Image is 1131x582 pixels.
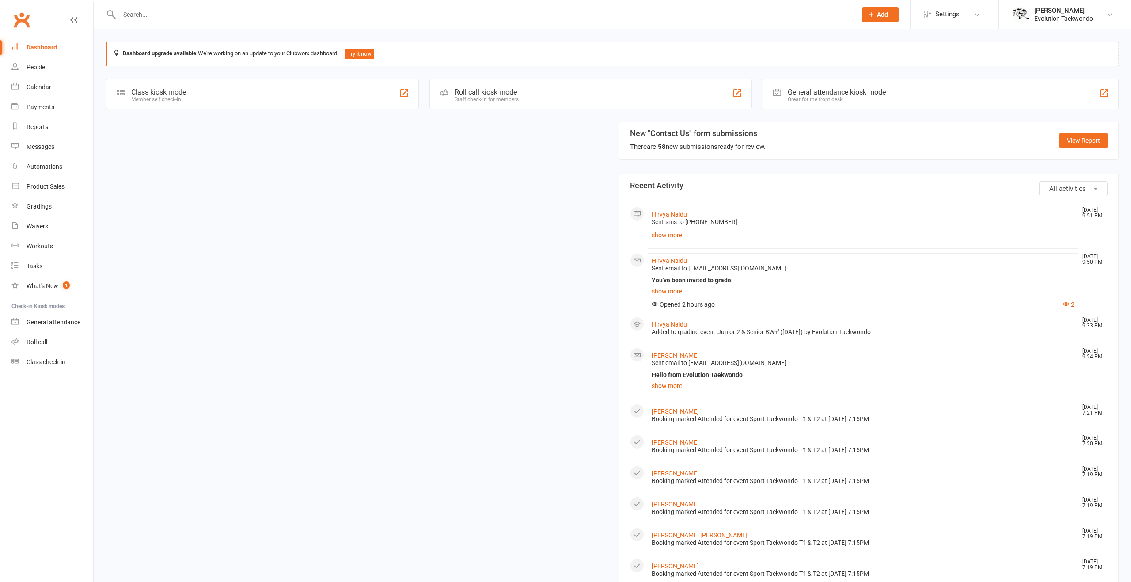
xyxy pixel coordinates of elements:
button: 2 [1063,301,1074,308]
span: Settings [935,4,960,24]
a: Product Sales [11,177,93,197]
div: Added to grading event 'Junior 2 & Senior BW+' ([DATE]) by Evolution Taekwondo [652,328,1074,336]
div: Booking marked Attended for event Sport Taekwondo T1 & T2 at [DATE] 7:15PM [652,570,1074,578]
time: [DATE] 7:19 PM [1078,528,1107,540]
div: Roll call [27,339,47,346]
button: Add [862,7,899,22]
div: Calendar [27,84,51,91]
div: Class check-in [27,358,65,365]
a: Hirvya Naidu [652,257,687,264]
div: There are new submissions ready for review. [630,141,766,152]
div: Waivers [27,223,48,230]
div: Staff check-in for members [455,96,519,103]
a: Hirvya Naidu [652,321,687,328]
a: Gradings [11,197,93,217]
a: show more [652,229,1074,241]
div: Roll call kiosk mode [455,88,519,96]
h3: Recent Activity [630,181,1108,190]
div: People [27,64,45,71]
time: [DATE] 7:21 PM [1078,404,1107,416]
div: Booking marked Attended for event Sport Taekwondo T1 & T2 at [DATE] 7:15PM [652,477,1074,485]
span: Opened 2 hours ago [652,301,715,308]
a: Calendar [11,77,93,97]
a: View Report [1059,133,1108,148]
strong: Dashboard upgrade available: [123,50,198,57]
div: [PERSON_NAME] [1034,7,1093,15]
div: We're working on an update to your Clubworx dashboard. [106,42,1119,66]
a: Hirvya Naidu [652,211,687,218]
div: Tasks [27,262,42,270]
div: Booking marked Attended for event Sport Taekwondo T1 & T2 at [DATE] 7:15PM [652,415,1074,423]
div: Booking marked Attended for event Sport Taekwondo T1 & T2 at [DATE] 7:15PM [652,508,1074,516]
a: Roll call [11,332,93,352]
div: Workouts [27,243,53,250]
div: Evolution Taekwondo [1034,15,1093,23]
time: [DATE] 7:20 PM [1078,435,1107,447]
time: [DATE] 7:19 PM [1078,466,1107,478]
a: Tasks [11,256,93,276]
a: What's New1 [11,276,93,296]
a: Clubworx [11,9,33,31]
span: All activities [1049,185,1086,193]
div: Gradings [27,203,52,210]
div: Great for the front desk [788,96,886,103]
a: Workouts [11,236,93,256]
div: Automations [27,163,62,170]
a: Waivers [11,217,93,236]
div: Messages [27,143,54,150]
div: Member self check-in [131,96,186,103]
time: [DATE] 9:33 PM [1078,317,1107,329]
a: People [11,57,93,77]
a: [PERSON_NAME] [652,501,699,508]
a: Payments [11,97,93,117]
span: Sent sms to [PHONE_NUMBER] [652,218,737,225]
span: Add [877,11,888,18]
div: Class kiosk mode [131,88,186,96]
time: [DATE] 7:19 PM [1078,497,1107,509]
h3: New "Contact Us" form submissions [630,129,766,138]
img: thumb_image1604702925.png [1012,6,1030,23]
button: All activities [1039,181,1108,196]
time: [DATE] 9:51 PM [1078,207,1107,219]
a: Dashboard [11,38,93,57]
a: [PERSON_NAME] [652,408,699,415]
a: Reports [11,117,93,137]
a: show more [652,380,1074,392]
div: General attendance kiosk mode [788,88,886,96]
a: Automations [11,157,93,177]
div: Hello from Evolution Taekwondo [652,371,1074,379]
span: Sent email to [EMAIL_ADDRESS][DOMAIN_NAME] [652,359,786,366]
div: Reports [27,123,48,130]
div: You've been invited to grade! [652,277,1074,284]
a: [PERSON_NAME] [652,470,699,477]
span: 1 [63,281,70,289]
a: [PERSON_NAME] [652,439,699,446]
div: General attendance [27,319,80,326]
div: Product Sales [27,183,65,190]
button: Try it now [345,49,374,59]
a: Class kiosk mode [11,352,93,372]
a: [PERSON_NAME] [PERSON_NAME] [652,532,748,539]
a: Messages [11,137,93,157]
span: Sent email to [EMAIL_ADDRESS][DOMAIN_NAME] [652,265,786,272]
a: show more [652,285,1074,297]
div: Dashboard [27,44,57,51]
div: Booking marked Attended for event Sport Taekwondo T1 & T2 at [DATE] 7:15PM [652,539,1074,547]
time: [DATE] 7:19 PM [1078,559,1107,571]
a: [PERSON_NAME] [652,563,699,570]
div: What's New [27,282,58,289]
time: [DATE] 9:24 PM [1078,348,1107,360]
div: Payments [27,103,54,110]
a: [PERSON_NAME] [652,352,699,359]
strong: 58 [658,143,666,151]
div: Booking marked Attended for event Sport Taekwondo T1 & T2 at [DATE] 7:15PM [652,446,1074,454]
time: [DATE] 9:50 PM [1078,254,1107,265]
input: Search... [117,8,850,21]
a: General attendance kiosk mode [11,312,93,332]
